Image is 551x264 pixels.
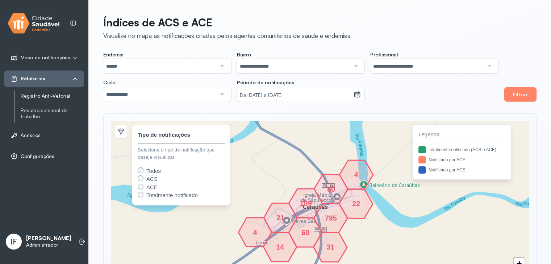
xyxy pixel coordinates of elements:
[253,230,257,234] div: 4
[146,192,198,198] span: Totalmente notificado
[21,107,84,120] a: Resumo semanal de trabalho
[370,51,398,58] span: Profissional
[11,153,78,160] a: Configurações
[21,91,84,101] a: Registro Anti-Vetorial
[138,131,190,139] div: Tipo de notificações
[146,184,158,190] span: ACE
[329,187,333,191] div: 50
[278,216,283,220] div: 21
[329,216,333,220] div: 795
[278,245,282,249] div: 14
[21,132,41,139] span: Acessos
[237,79,294,86] span: Período de notificações
[146,168,161,174] span: Todos
[103,16,352,29] p: Índices de ACS e ACE
[103,79,116,86] span: Ciclo
[26,242,71,248] p: Administrador
[146,176,158,182] span: ACS
[26,235,71,242] p: [PERSON_NAME]
[21,55,70,61] span: Mapa de notificações
[11,132,78,139] a: Acessos
[328,245,333,249] div: 31
[429,146,496,153] div: Totalmente notificado (ACS e ACE)
[240,92,351,99] small: De [DATE] a [DATE]
[21,93,84,99] a: Registro Anti-Vetorial
[138,146,225,161] div: Selecione o tipo de notificação que deseja visualizar
[429,167,465,173] div: Notificado por ACS
[11,237,17,246] span: ÍF
[354,173,358,177] div: 4
[303,230,308,235] div: 60
[103,32,352,39] div: Visualize no mapa as notificações criadas pelos agentes comunitários de saúde e endemias.
[304,201,308,205] div: 109
[21,76,45,82] span: Relatórios
[21,106,84,121] a: Resumo semanal de trabalho
[354,201,358,206] div: 22
[103,51,124,58] span: Endemia
[429,157,465,163] div: Notificado por ACE
[8,12,60,35] img: logo.svg
[237,51,251,58] span: Bairro
[21,153,54,159] span: Configurações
